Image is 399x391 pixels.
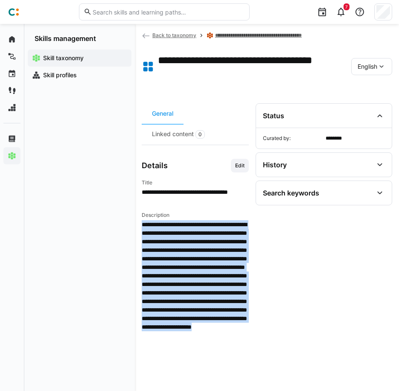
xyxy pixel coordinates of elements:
span: 0 [198,131,202,138]
div: History [263,160,287,169]
a: Back to taxonomy [142,32,196,38]
input: Search skills and learning paths… [92,8,245,16]
span: English [358,62,377,71]
button: Edit [231,159,249,172]
div: Status [263,111,284,120]
div: Linked content [142,124,215,145]
span: 7 [345,4,348,9]
h4: Title [142,179,249,186]
span: Curated by: [263,135,322,142]
div: Search keywords [263,189,319,197]
span: Edit [234,162,245,169]
div: General [142,103,183,124]
h3: Details [142,161,168,170]
h4: Description [142,212,249,219]
span: Back to taxonomy [152,32,196,38]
